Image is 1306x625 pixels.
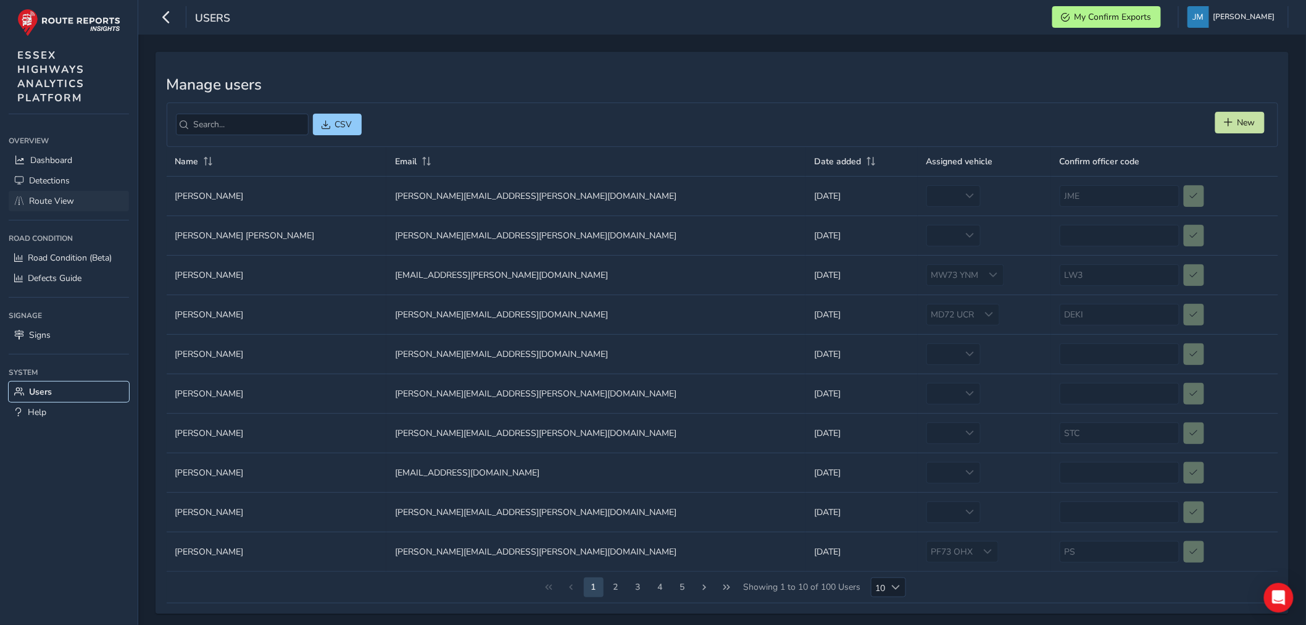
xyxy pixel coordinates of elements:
div: Signage [9,306,129,325]
td: [PERSON_NAME] [167,255,387,295]
td: [PERSON_NAME][EMAIL_ADDRESS][PERSON_NAME][DOMAIN_NAME] [386,374,805,413]
td: [DATE] [805,216,917,255]
button: Page 6 [673,577,693,597]
h3: Manage users [167,76,1278,94]
button: Last Page [717,577,737,597]
td: [PERSON_NAME][EMAIL_ADDRESS][PERSON_NAME][DOMAIN_NAME] [386,492,805,532]
span: Users [29,386,52,398]
td: [PERSON_NAME] [PERSON_NAME] [167,216,387,255]
td: [PERSON_NAME] [167,374,387,413]
td: [DATE] [805,453,917,492]
td: [DATE] [805,492,917,532]
button: Next Page [695,577,715,597]
td: [PERSON_NAME] [167,453,387,492]
span: Assigned vehicle [926,156,993,167]
a: Help [9,402,129,422]
td: [DATE] [805,334,917,374]
td: [PERSON_NAME][EMAIL_ADDRESS][PERSON_NAME][DOMAIN_NAME] [386,176,805,216]
button: Page 4 [628,577,648,597]
td: [PERSON_NAME] [167,295,387,334]
button: Page 3 [606,577,626,597]
td: [DATE] [805,176,917,216]
a: Detections [9,170,129,191]
span: ESSEX HIGHWAYS ANALYTICS PLATFORM [17,48,85,105]
span: Help [28,406,46,418]
a: Defects Guide [9,268,129,288]
td: [PERSON_NAME][EMAIL_ADDRESS][PERSON_NAME][DOMAIN_NAME] [386,413,805,453]
td: [DATE] [805,255,917,295]
span: Road Condition (Beta) [28,252,112,264]
a: Road Condition (Beta) [9,248,129,268]
a: Dashboard [9,150,129,170]
span: Route View [29,195,74,207]
a: Route View [9,191,129,211]
td: [PERSON_NAME] [167,176,387,216]
span: Detections [29,175,70,187]
span: Signs [29,329,51,341]
button: New [1215,112,1265,133]
span: 10 [871,578,886,597]
div: Overview [9,132,129,150]
span: Users [195,10,230,28]
img: rr logo [17,9,120,36]
span: Date added [814,156,861,167]
a: Signs [9,325,129,345]
span: Name [175,156,199,167]
button: CSV [313,114,362,135]
span: [PERSON_NAME] [1213,6,1275,28]
span: Email [395,156,417,167]
td: [EMAIL_ADDRESS][PERSON_NAME][DOMAIN_NAME] [386,255,805,295]
td: [PERSON_NAME] [167,413,387,453]
div: System [9,363,129,382]
span: Defects Guide [28,272,81,284]
div: Road Condition [9,229,129,248]
button: My Confirm Exports [1052,6,1161,28]
a: Users [9,382,129,402]
td: [PERSON_NAME] [167,492,387,532]
div: Choose [886,578,906,597]
td: [PERSON_NAME][EMAIL_ADDRESS][PERSON_NAME][DOMAIN_NAME] [386,216,805,255]
td: [DATE] [805,532,917,571]
button: Page 5 [651,577,670,597]
span: Dashboard [30,154,72,166]
td: [DATE] [805,413,917,453]
div: Open Intercom Messenger [1264,583,1294,613]
td: [DATE] [805,295,917,334]
span: Showing 1 to 10 of 100 Users [739,577,865,597]
td: [PERSON_NAME] [167,532,387,571]
td: [PERSON_NAME][EMAIL_ADDRESS][DOMAIN_NAME] [386,334,805,374]
span: My Confirm Exports [1075,11,1152,23]
td: [PERSON_NAME][EMAIL_ADDRESS][PERSON_NAME][DOMAIN_NAME] [386,532,805,571]
button: Page 2 [584,577,604,597]
img: diamond-layout [1187,6,1209,28]
span: Confirm officer code [1060,156,1140,167]
td: [PERSON_NAME] [167,334,387,374]
span: CSV [335,119,352,130]
button: [PERSON_NAME] [1187,6,1279,28]
input: Search... [176,114,309,135]
td: [EMAIL_ADDRESS][DOMAIN_NAME] [386,453,805,492]
span: New [1237,117,1255,128]
td: [PERSON_NAME][EMAIL_ADDRESS][DOMAIN_NAME] [386,295,805,334]
td: [DATE] [805,374,917,413]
